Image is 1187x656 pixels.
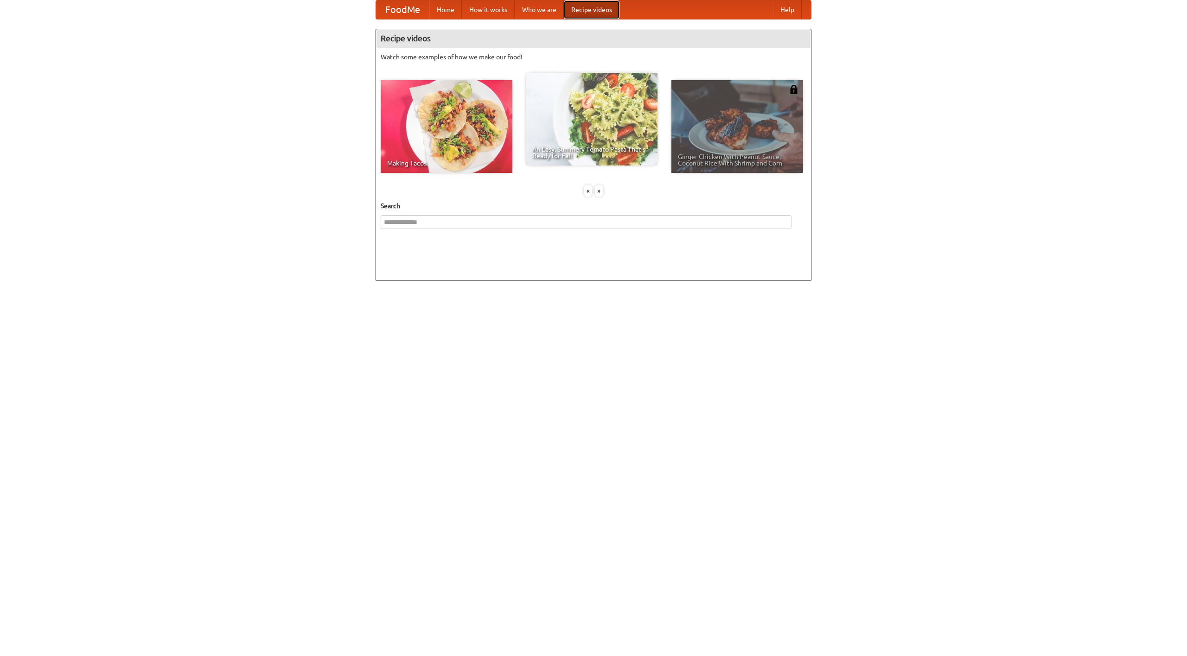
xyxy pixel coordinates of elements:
div: « [584,185,592,197]
div: » [595,185,603,197]
h5: Search [381,201,806,210]
h4: Recipe videos [376,29,811,48]
a: Recipe videos [564,0,619,19]
a: Help [773,0,802,19]
p: Watch some examples of how we make our food! [381,52,806,62]
a: Making Tacos [381,80,512,173]
a: Who we are [515,0,564,19]
a: An Easy, Summery Tomato Pasta That's Ready for Fall [526,73,657,166]
span: An Easy, Summery Tomato Pasta That's Ready for Fall [532,146,651,159]
span: Making Tacos [387,160,506,166]
img: 483408.png [789,85,798,94]
a: FoodMe [376,0,429,19]
a: Home [429,0,462,19]
a: How it works [462,0,515,19]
